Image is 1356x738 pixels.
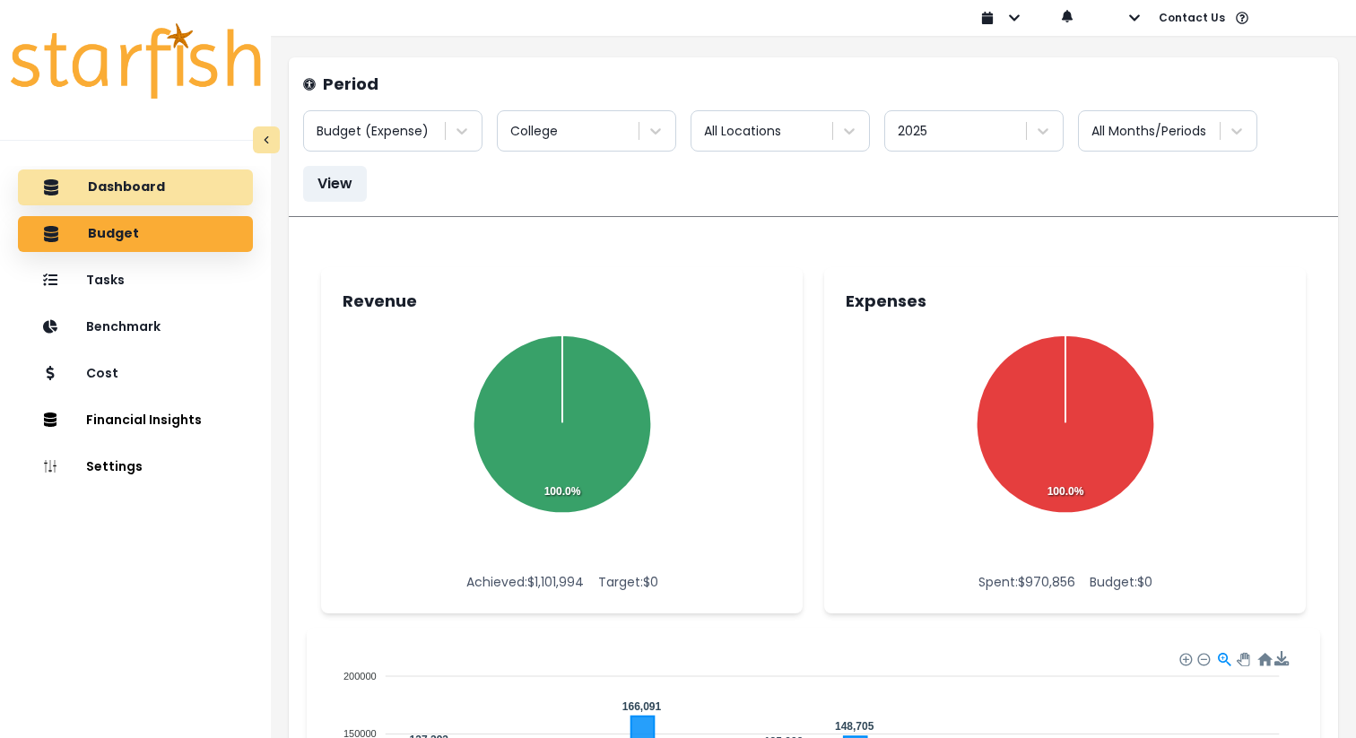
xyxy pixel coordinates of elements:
p: Revenue [343,289,417,313]
div: Zoom In [1178,652,1191,664]
button: Benchmark [18,309,253,345]
p: Cost [86,366,118,381]
div: Reset Zoom [1256,651,1272,666]
p: Expenses [846,289,926,313]
p: Benchmark [86,319,161,334]
button: Cost [18,356,253,392]
tspan: 200000 [343,671,377,682]
button: Settings [18,449,253,485]
div: Panning [1237,653,1247,664]
p: Budget: $ 0 [1090,573,1152,592]
p: Tasks [86,273,125,288]
button: Tasks [18,263,253,299]
p: Target: $ 0 [598,573,658,592]
button: Dashboard [18,169,253,205]
p: Period [323,72,378,96]
div: Selection Zoom [1216,651,1231,666]
p: Budget [88,226,139,242]
div: Menu [1274,651,1290,666]
img: Download undefined [1274,651,1290,666]
button: View [303,166,367,202]
p: Achieved: $ 1,101,994 [466,573,584,592]
button: Budget [18,216,253,252]
p: Dashboard [88,179,165,195]
p: Spent: $ 970,856 [978,573,1075,592]
div: Zoom Out [1196,652,1209,664]
button: Financial Insights [18,403,253,438]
